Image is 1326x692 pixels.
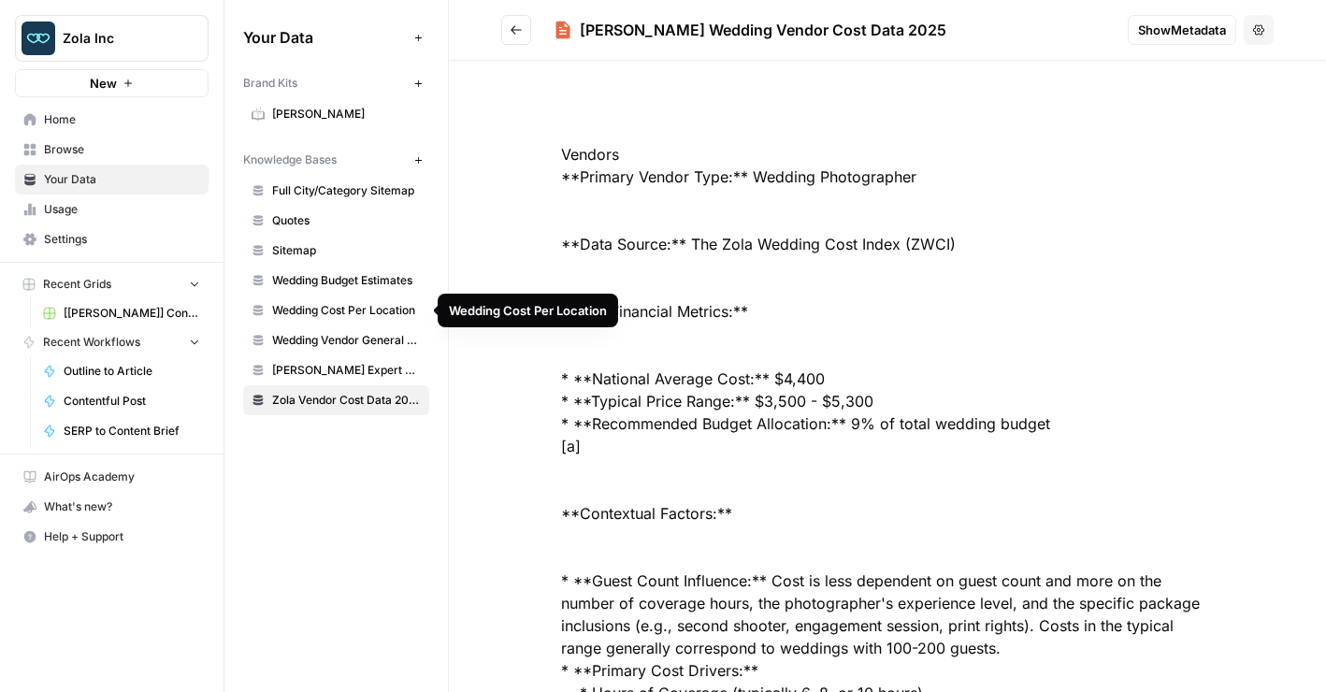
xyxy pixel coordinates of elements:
span: Wedding Cost Per Location [272,302,421,319]
span: Wedding Vendor General Sitemap [272,332,421,349]
span: Show Metadata [1138,21,1226,39]
span: Browse [44,141,200,158]
span: SERP to Content Brief [64,423,200,440]
a: Browse [15,135,209,165]
a: Full City/Category Sitemap [243,176,429,206]
a: Wedding Budget Estimates [243,266,429,296]
span: Home [44,111,200,128]
a: Wedding Vendor General Sitemap [243,325,429,355]
button: New [15,69,209,97]
a: Usage [15,195,209,224]
span: AirOps Academy [44,469,200,485]
span: Sitemap [272,242,421,259]
span: Contentful Post [64,393,200,410]
button: Help + Support [15,522,209,552]
span: New [90,74,117,93]
button: Go back [501,15,531,45]
a: Zola Vendor Cost Data 2025 [243,385,429,415]
a: Sitemap [243,236,429,266]
span: Full City/Category Sitemap [272,182,421,199]
a: Contentful Post [35,386,209,416]
a: AirOps Academy [15,462,209,492]
span: Zola Inc [63,29,176,48]
a: [PERSON_NAME] Expert Advice Articles [243,355,429,385]
a: Settings [15,224,209,254]
span: Brand Kits [243,75,297,92]
span: [[PERSON_NAME]] Content Creation [64,305,200,322]
span: Wedding Budget Estimates [272,272,421,289]
span: Your Data [44,171,200,188]
div: [PERSON_NAME] Wedding Vendor Cost Data 2025 [580,19,946,41]
span: [PERSON_NAME] [272,106,421,123]
span: Quotes [272,212,421,229]
span: Your Data [243,26,407,49]
a: [PERSON_NAME] [243,99,429,129]
button: Recent Grids [15,270,209,298]
a: Quotes [243,206,429,236]
span: Recent Workflows [43,334,140,351]
span: Usage [44,201,200,218]
span: Recent Grids [43,276,111,293]
span: Help + Support [44,528,200,545]
a: SERP to Content Brief [35,416,209,446]
a: Outline to Article [35,356,209,386]
a: Wedding Cost Per Location [243,296,429,325]
button: What's new? [15,492,209,522]
span: Outline to Article [64,363,200,380]
a: Home [15,105,209,135]
button: Recent Workflows [15,328,209,356]
a: Your Data [15,165,209,195]
span: [PERSON_NAME] Expert Advice Articles [272,362,421,379]
div: What's new? [16,493,208,521]
span: Settings [44,231,200,248]
button: Workspace: Zola Inc [15,15,209,62]
img: Zola Inc Logo [22,22,55,55]
a: [[PERSON_NAME]] Content Creation [35,298,209,328]
span: Zola Vendor Cost Data 2025 [272,392,421,409]
span: Knowledge Bases [243,151,337,168]
button: ShowMetadata [1128,15,1236,45]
